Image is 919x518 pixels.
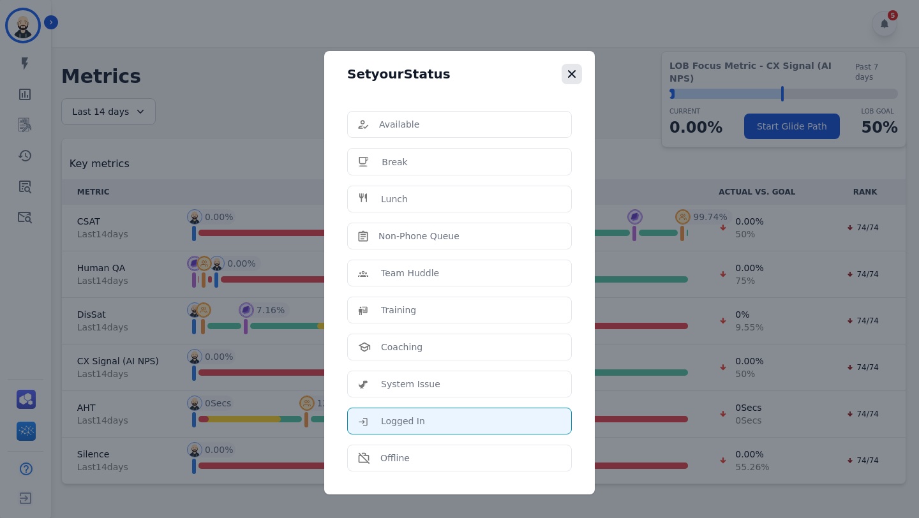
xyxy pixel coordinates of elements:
[358,452,370,464] img: icon
[358,267,371,279] img: icon
[381,267,439,279] p: Team Huddle
[358,342,371,352] img: icon
[381,304,416,316] p: Training
[379,118,419,131] p: Available
[381,193,408,205] p: Lunch
[358,230,368,242] img: icon
[358,155,371,168] img: icon
[347,68,451,80] h5: Set your Status
[358,193,371,205] img: icon
[381,341,422,353] p: Coaching
[358,304,371,316] img: icon
[378,230,459,242] p: Non-Phone Queue
[358,378,371,390] img: icon
[380,452,410,464] p: Offline
[358,415,371,427] img: icon
[381,378,440,390] p: System Issue
[382,156,407,168] p: Break
[358,120,369,129] img: icon
[381,415,425,427] p: Logged In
